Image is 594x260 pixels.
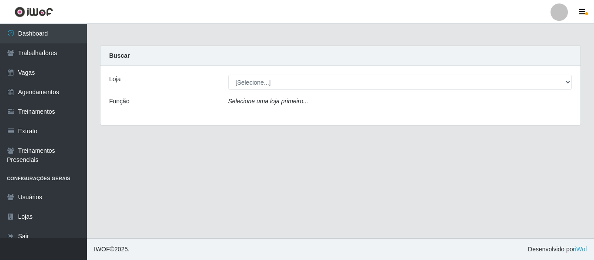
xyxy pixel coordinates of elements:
span: Desenvolvido por [528,245,587,254]
span: IWOF [94,246,110,253]
i: Selecione uma loja primeiro... [228,98,308,105]
span: © 2025 . [94,245,130,254]
a: iWof [575,246,587,253]
img: CoreUI Logo [14,7,53,17]
label: Loja [109,75,120,84]
strong: Buscar [109,52,130,59]
label: Função [109,97,130,106]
